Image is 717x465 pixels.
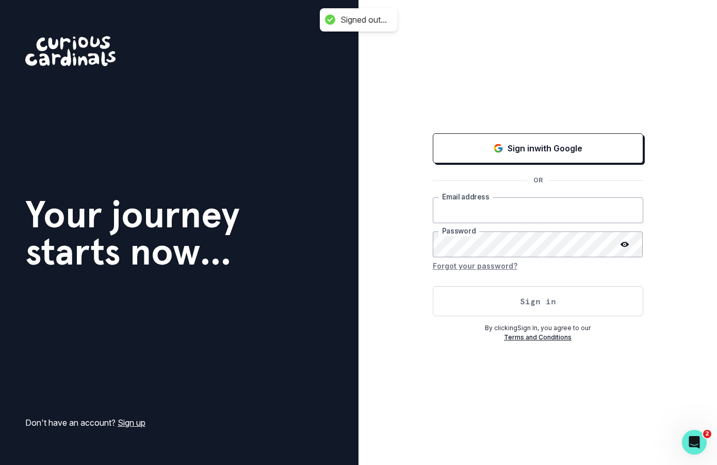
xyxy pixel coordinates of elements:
[682,430,707,455] iframe: Intercom live chat
[433,257,517,274] button: Forgot your password?
[504,333,572,341] a: Terms and Conditions
[433,286,643,316] button: Sign in
[25,196,240,270] h1: Your journey starts now...
[433,323,643,333] p: By clicking Sign In , you agree to our
[508,142,582,154] p: Sign in with Google
[25,416,145,429] p: Don't have an account?
[433,133,643,163] button: Sign in with Google (GSuite)
[703,430,711,438] span: 2
[25,36,116,66] img: Curious Cardinals Logo
[118,417,145,428] a: Sign up
[340,14,387,25] div: Signed out...
[527,176,549,185] p: OR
